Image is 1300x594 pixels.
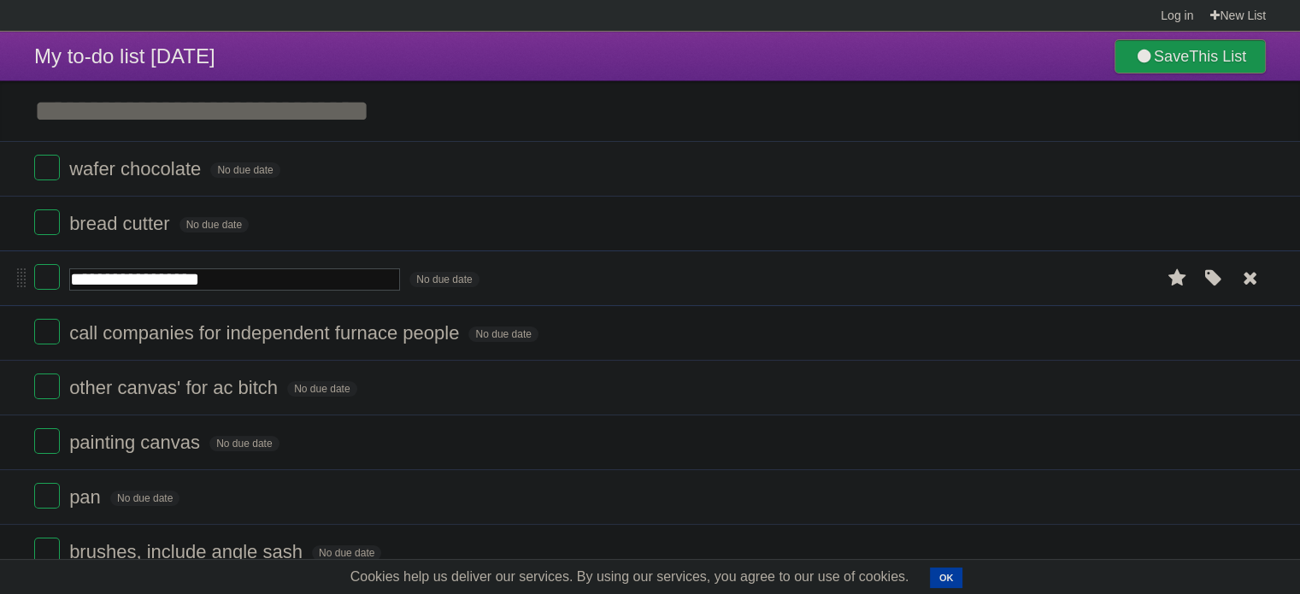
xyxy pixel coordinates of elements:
label: Star task [1162,264,1194,292]
span: No due date [409,272,479,287]
span: call companies for independent furnace people [69,322,463,344]
span: No due date [468,326,538,342]
label: Done [34,319,60,344]
label: Done [34,373,60,399]
span: brushes, include angle sash [69,541,307,562]
span: No due date [209,436,279,451]
label: Done [34,264,60,290]
span: My to-do list [DATE] [34,44,215,68]
span: other canvas' for ac bitch [69,377,282,398]
span: wafer chocolate [69,158,205,179]
span: No due date [179,217,249,232]
a: SaveThis List [1115,39,1266,74]
label: Done [34,428,60,454]
label: Done [34,483,60,509]
span: No due date [210,162,279,178]
label: Done [34,209,60,235]
span: bread cutter [69,213,174,234]
span: painting canvas [69,432,204,453]
span: pan [69,486,105,508]
label: Done [34,538,60,563]
label: Done [34,155,60,180]
span: No due date [287,381,356,397]
span: Cookies help us deliver our services. By using our services, you agree to our use of cookies. [333,560,926,594]
span: No due date [312,545,381,561]
b: This List [1189,48,1246,65]
button: OK [930,568,963,588]
span: No due date [110,491,179,506]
